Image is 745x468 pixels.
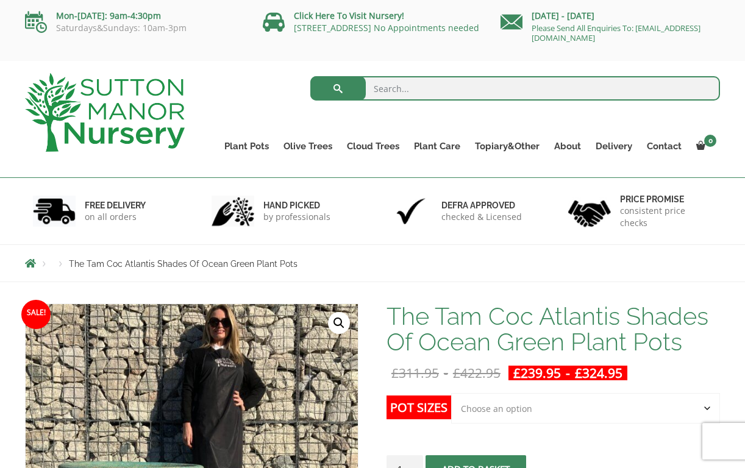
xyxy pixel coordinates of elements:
bdi: 311.95 [391,364,439,381]
h6: FREE DELIVERY [85,200,146,211]
span: £ [453,364,460,381]
a: Contact [640,138,689,155]
nav: Breadcrumbs [25,258,720,268]
p: checked & Licensed [441,211,522,223]
a: Click Here To Visit Nursery! [294,10,404,21]
a: Plant Care [407,138,468,155]
h6: Price promise [620,194,713,205]
a: Olive Trees [276,138,340,155]
label: Pot Sizes [387,395,451,419]
a: Topiary&Other [468,138,547,155]
span: Sale! [21,300,51,329]
bdi: 239.95 [513,364,561,381]
a: Please Send All Enquiries To: [EMAIL_ADDRESS][DOMAIN_NAME] [532,23,700,43]
span: The Tam Coc Atlantis Shades Of Ocean Green Plant Pots [69,259,298,269]
a: 0 [689,138,720,155]
input: Search... [310,76,721,101]
a: [STREET_ADDRESS] No Appointments needed [294,22,479,34]
img: 1.jpg [33,196,76,227]
h6: Defra approved [441,200,522,211]
span: £ [513,364,521,381]
p: on all orders [85,211,146,223]
a: Cloud Trees [340,138,407,155]
a: Delivery [588,138,640,155]
span: 0 [704,135,716,147]
p: Mon-[DATE]: 9am-4:30pm [25,9,244,23]
ins: - [508,366,627,380]
p: by professionals [263,211,330,223]
a: About [547,138,588,155]
img: 2.jpg [212,196,254,227]
h1: The Tam Coc Atlantis Shades Of Ocean Green Plant Pots [387,303,720,355]
img: 4.jpg [568,193,611,230]
h6: hand picked [263,200,330,211]
del: - [387,366,505,380]
span: £ [575,364,582,381]
p: Saturdays&Sundays: 10am-3pm [25,23,244,33]
p: consistent price checks [620,205,713,229]
p: [DATE] - [DATE] [501,9,720,23]
bdi: 324.95 [575,364,622,381]
img: 3.jpg [390,196,432,227]
img: logo [25,73,185,152]
span: £ [391,364,399,381]
bdi: 422.95 [453,364,501,381]
a: View full-screen image gallery [328,312,350,334]
a: Plant Pots [217,138,276,155]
